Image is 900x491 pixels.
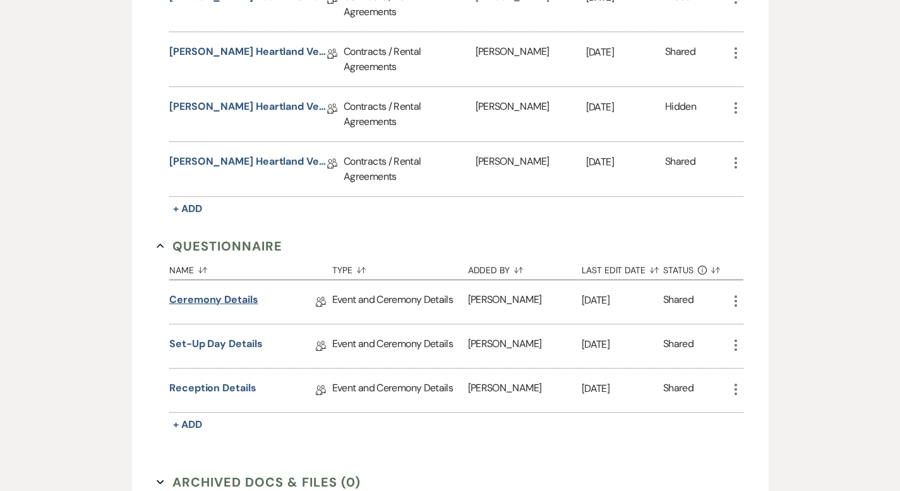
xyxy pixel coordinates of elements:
[665,44,695,74] div: Shared
[468,369,582,412] div: [PERSON_NAME]
[476,142,586,196] div: [PERSON_NAME]
[344,142,476,196] div: Contracts / Rental Agreements
[344,87,476,141] div: Contracts / Rental Agreements
[476,32,586,86] div: [PERSON_NAME]
[157,237,282,256] button: Questionnaire
[582,292,663,309] p: [DATE]
[468,280,582,324] div: [PERSON_NAME]
[332,256,468,280] button: Type
[586,44,665,61] p: [DATE]
[332,324,468,368] div: Event and Ceremony Details
[586,154,665,170] p: [DATE]
[586,99,665,115] p: [DATE]
[663,336,693,356] div: Shared
[169,44,327,64] a: [PERSON_NAME] Heartland Venue Agreement - Honey Bee
[332,369,468,412] div: Event and Ceremony Details
[582,336,663,353] p: [DATE]
[663,381,693,400] div: Shared
[665,154,695,184] div: Shared
[169,154,327,174] a: [PERSON_NAME] Heartland Venue Agreement - Honey Bee
[665,99,696,129] div: Hidden
[468,324,582,368] div: [PERSON_NAME]
[173,202,202,215] span: + Add
[582,381,663,397] p: [DATE]
[169,200,206,218] button: + Add
[663,266,693,275] span: Status
[169,336,263,356] a: Set-Up Day Details
[169,256,332,280] button: Name
[476,87,586,141] div: [PERSON_NAME]
[468,256,582,280] button: Added By
[663,292,693,312] div: Shared
[332,280,468,324] div: Event and Ceremony Details
[344,32,476,86] div: Contracts / Rental Agreements
[173,418,202,431] span: + Add
[663,256,728,280] button: Status
[169,381,256,400] a: Reception Details
[582,256,663,280] button: Last Edit Date
[169,416,206,434] button: + Add
[169,99,327,119] a: [PERSON_NAME] Heartland Venue Agreement - Honey Bee
[169,292,258,312] a: Ceremony Details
